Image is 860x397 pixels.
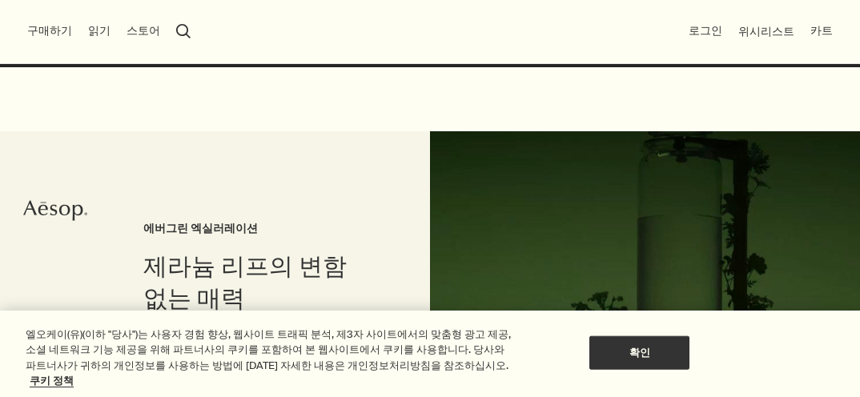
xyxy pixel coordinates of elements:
[589,336,689,370] button: 확인
[143,251,366,315] h2: 제라늄 리프의 변함없는 매력
[127,23,160,39] button: 스토어
[23,198,87,223] svg: Aesop
[810,23,833,39] button: 카트
[738,24,794,39] a: 위시리스트
[689,23,722,39] button: 로그인
[23,198,87,227] a: Aesop
[738,24,794,38] span: 위시리스트
[27,23,72,39] button: 구매하기
[26,327,516,389] div: 엘오케이(유)(이하 "당사")는 사용자 경험 향상, 웹사이트 트래픽 분석, 제3자 사이트에서의 맞춤형 광고 제공, 소셜 네트워크 기능 제공을 위해 파트너사의 쿠키를 포함하여 ...
[88,23,111,39] button: 읽기
[30,374,74,387] a: 개인 정보 보호에 대한 자세한 정보, 새 탭에서 열기
[176,24,191,38] button: 검색창 열기
[143,219,366,239] h3: 에버그린 엑실러레이션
